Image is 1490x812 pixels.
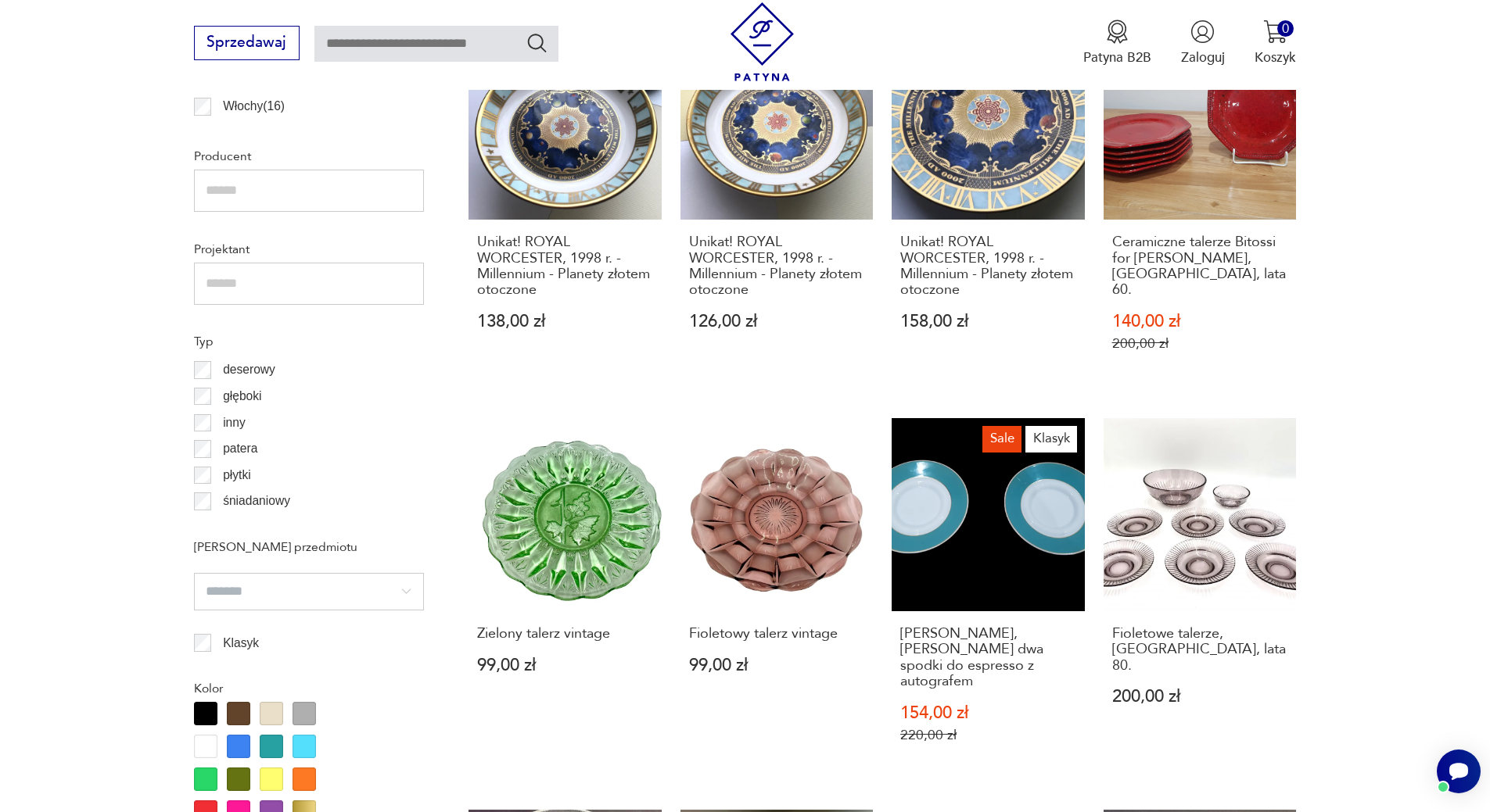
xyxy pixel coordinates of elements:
[194,331,424,352] p: Typ
[477,626,653,642] h3: Zielony talerz vintage
[1112,689,1288,705] p: 200,00 zł
[223,633,259,653] p: Klasyk
[1104,418,1297,780] a: Fioletowe talerze, Polska, lata 80.Fioletowe talerze, [GEOGRAPHIC_DATA], lata 80.200,00 zł
[900,727,1076,743] p: 220,00 zł
[194,678,424,699] p: Kolor
[900,234,1076,299] h3: Unikat! ROYAL WORCESTER, 1998 r. - Millennium - Planety złotem otoczone
[1112,313,1288,330] p: 140,00 zł
[1104,27,1297,388] a: SaleCeramiczne talerze Bitossi for Raymor, Włochy, lata 60.Ceramiczne talerze Bitossi for [PERSON...
[1083,20,1151,66] button: Patyna B2B
[194,239,424,259] p: Projektant
[194,38,300,50] a: Sprzedawaj
[194,146,424,166] p: Producent
[1083,20,1151,66] a: Ikona medaluPatyna B2B
[477,657,653,674] p: 99,00 zł
[223,491,290,511] p: śniadaniowy
[223,438,257,459] p: patera
[1105,20,1129,44] img: Ikona medalu
[689,657,865,674] p: 99,00 zł
[1112,335,1288,352] p: 200,00 zł
[223,413,246,433] p: inny
[689,626,865,642] h3: Fioletowy talerz vintage
[1112,626,1288,674] h3: Fioletowe talerze, [GEOGRAPHIC_DATA], lata 80.
[1181,48,1225,66] p: Zaloguj
[223,465,251,485] p: płytki
[892,418,1085,780] a: SaleKlasykRosenthal, Bjorn Wiinblad dwa spodki do espresso z autografem[PERSON_NAME], [PERSON_NAM...
[689,234,865,299] h3: Unikat! ROYAL WORCESTER, 1998 r. - Millennium - Planety złotem otoczone
[223,359,275,380] p: deserowy
[223,123,290,143] p: Szwecja ( 14 )
[1083,48,1151,66] p: Patyna B2B
[477,234,653,299] h3: Unikat! ROYAL WORCESTER, 1998 r. - Millennium - Planety złotem otoczone
[1263,20,1287,44] img: Ikona koszyka
[1255,20,1296,66] button: 0Koszyk
[689,313,865,330] p: 126,00 zł
[900,313,1076,330] p: 158,00 zł
[477,313,653,330] p: 138,00 zł
[223,386,261,406] p: głęboki
[469,27,662,388] a: Unikat! ROYAL WORCESTER, 1998 r. - Millennium - Planety złotem otoczoneUnikat! ROYAL WORCESTER, 1...
[1190,20,1215,44] img: Ikonka użytkownika
[900,705,1076,721] p: 154,00 zł
[1112,234,1288,299] h3: Ceramiczne talerze Bitossi for [PERSON_NAME], [GEOGRAPHIC_DATA], lata 60.
[194,26,300,60] button: Sprzedawaj
[194,537,424,557] p: [PERSON_NAME] przedmiotu
[1255,48,1296,66] p: Koszyk
[1437,749,1481,793] iframe: Smartsupp widget button
[526,31,548,54] button: Szukaj
[223,96,285,116] p: Włochy ( 16 )
[723,2,802,81] img: Patyna - sklep z meblami i dekoracjami vintage
[680,27,874,388] a: Unikat! ROYAL WORCESTER, 1998 r. - Millennium - Planety złotem otoczoneUnikat! ROYAL WORCESTER, 1...
[1181,20,1225,66] button: Zaloguj
[680,418,874,780] a: Fioletowy talerz vintageFioletowy talerz vintage99,00 zł
[1277,20,1294,37] div: 0
[469,418,662,780] a: Zielony talerz vintageZielony talerz vintage99,00 zł
[892,27,1085,388] a: Unikat! ROYAL WORCESTER, 1998 r. - Millennium - Planety złotem otoczoneUnikat! ROYAL WORCESTER, 1...
[900,626,1076,690] h3: [PERSON_NAME], [PERSON_NAME] dwa spodki do espresso z autografem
